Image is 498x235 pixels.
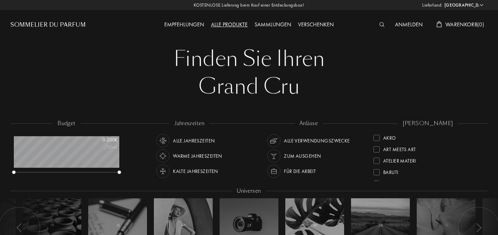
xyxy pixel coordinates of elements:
span: 23 [247,223,251,228]
div: Zum Ausgehen [284,149,321,163]
div: Alle Verwendungszwecke [284,134,350,147]
a: Empfehlungen [161,21,207,28]
div: Grand Cru [16,73,482,101]
span: Lieferland: [422,2,443,9]
div: Akro [383,132,396,141]
div: Für die Arbeit [284,165,316,178]
img: arr_left.svg [17,223,22,232]
div: Atelier Materi [383,155,416,164]
div: Finden Sie Ihren [16,45,482,73]
div: Sammlungen [251,20,295,29]
div: Binet-Papillon [383,178,417,187]
div: Alle Jahreszeiten [173,134,215,147]
div: Universen [232,187,266,195]
a: Sammlungen [251,21,295,28]
a: Verschenken [295,21,337,28]
a: Anmelden [391,21,426,28]
div: Anmelden [391,20,426,29]
img: usage_occasion_all_white.svg [269,136,279,146]
div: Kalte Jahreszeiten [173,165,218,178]
div: 0 - 200 € [83,136,118,143]
div: anlässe [295,120,323,128]
img: usage_season_hot_white.svg [158,151,168,161]
div: budget [53,120,81,128]
img: search_icn_white.svg [379,22,385,27]
a: Sommelier du Parfum [10,21,86,29]
div: Baruti [383,166,398,176]
img: arr_left.svg [476,223,481,232]
img: usage_occasion_party_white.svg [269,151,279,161]
div: Warme Jahreszeiten [173,149,222,163]
a: Alle Produkte [207,21,251,28]
img: usage_season_average_white.svg [158,136,168,146]
span: 24 [379,223,383,228]
span: 49 [313,223,317,228]
div: jahreszeiten [169,120,209,128]
span: 45 [182,223,186,228]
div: Verschenken [295,20,337,29]
img: cart_white.svg [436,21,442,27]
div: [PERSON_NAME] [398,120,458,128]
img: usage_occasion_work_white.svg [269,166,279,176]
img: usage_season_cold_white.svg [158,166,168,176]
div: Empfehlungen [161,20,207,29]
div: Alle Produkte [207,20,251,29]
span: 15 [117,223,120,228]
div: /50mL [83,143,118,151]
div: Art Meets Art [383,143,416,153]
span: Warenkorb ( 0 ) [445,21,484,28]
